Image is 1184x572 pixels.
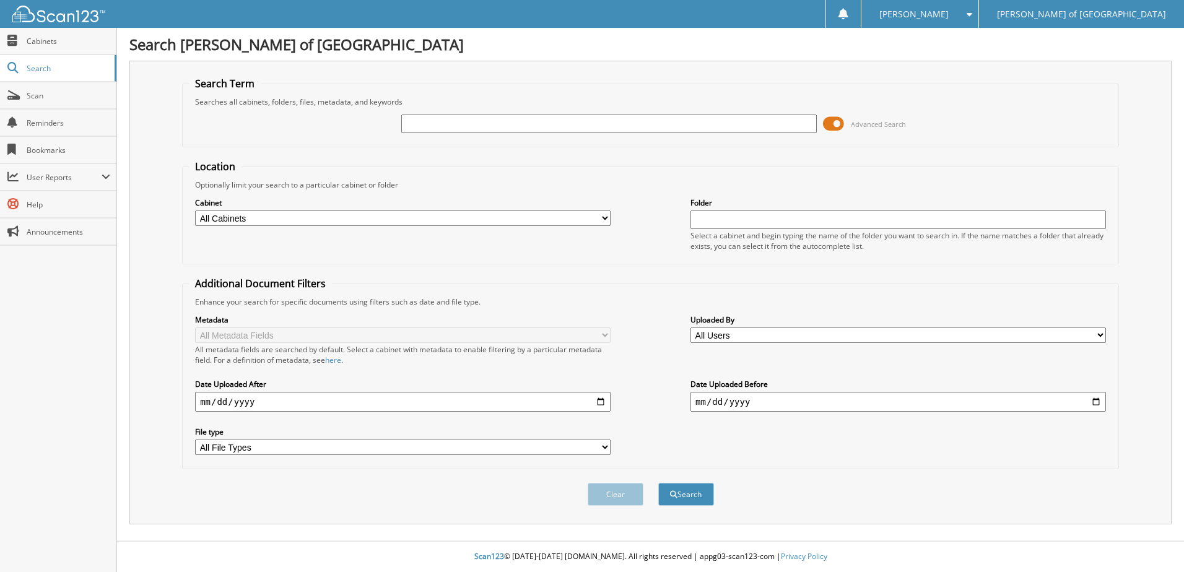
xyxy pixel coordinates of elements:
h1: Search [PERSON_NAME] of [GEOGRAPHIC_DATA] [129,34,1172,54]
label: File type [195,427,611,437]
span: Announcements [27,227,110,237]
button: Search [658,483,714,506]
div: Optionally limit your search to a particular cabinet or folder [189,180,1112,190]
a: here [325,355,341,365]
label: Metadata [195,314,611,325]
legend: Search Term [189,77,261,90]
input: start [195,392,611,412]
a: Privacy Policy [781,551,827,561]
span: Advanced Search [851,119,906,129]
div: Enhance your search for specific documents using filters such as date and file type. [189,297,1112,307]
label: Date Uploaded Before [690,379,1106,389]
span: User Reports [27,172,102,183]
legend: Additional Document Filters [189,277,332,290]
span: Bookmarks [27,145,110,155]
span: [PERSON_NAME] [879,11,949,18]
span: Scan123 [474,551,504,561]
span: Scan [27,90,110,101]
label: Folder [690,197,1106,208]
span: Help [27,199,110,210]
span: Search [27,63,108,74]
div: Searches all cabinets, folders, files, metadata, and keywords [189,97,1112,107]
div: Select a cabinet and begin typing the name of the folder you want to search in. If the name match... [690,230,1106,251]
label: Uploaded By [690,314,1106,325]
div: All metadata fields are searched by default. Select a cabinet with metadata to enable filtering b... [195,344,611,365]
span: [PERSON_NAME] of [GEOGRAPHIC_DATA] [997,11,1166,18]
button: Clear [588,483,643,506]
img: scan123-logo-white.svg [12,6,105,22]
legend: Location [189,160,242,173]
input: end [690,392,1106,412]
span: Reminders [27,118,110,128]
label: Cabinet [195,197,611,208]
div: © [DATE]-[DATE] [DOMAIN_NAME]. All rights reserved | appg03-scan123-com | [117,542,1184,572]
span: Cabinets [27,36,110,46]
label: Date Uploaded After [195,379,611,389]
